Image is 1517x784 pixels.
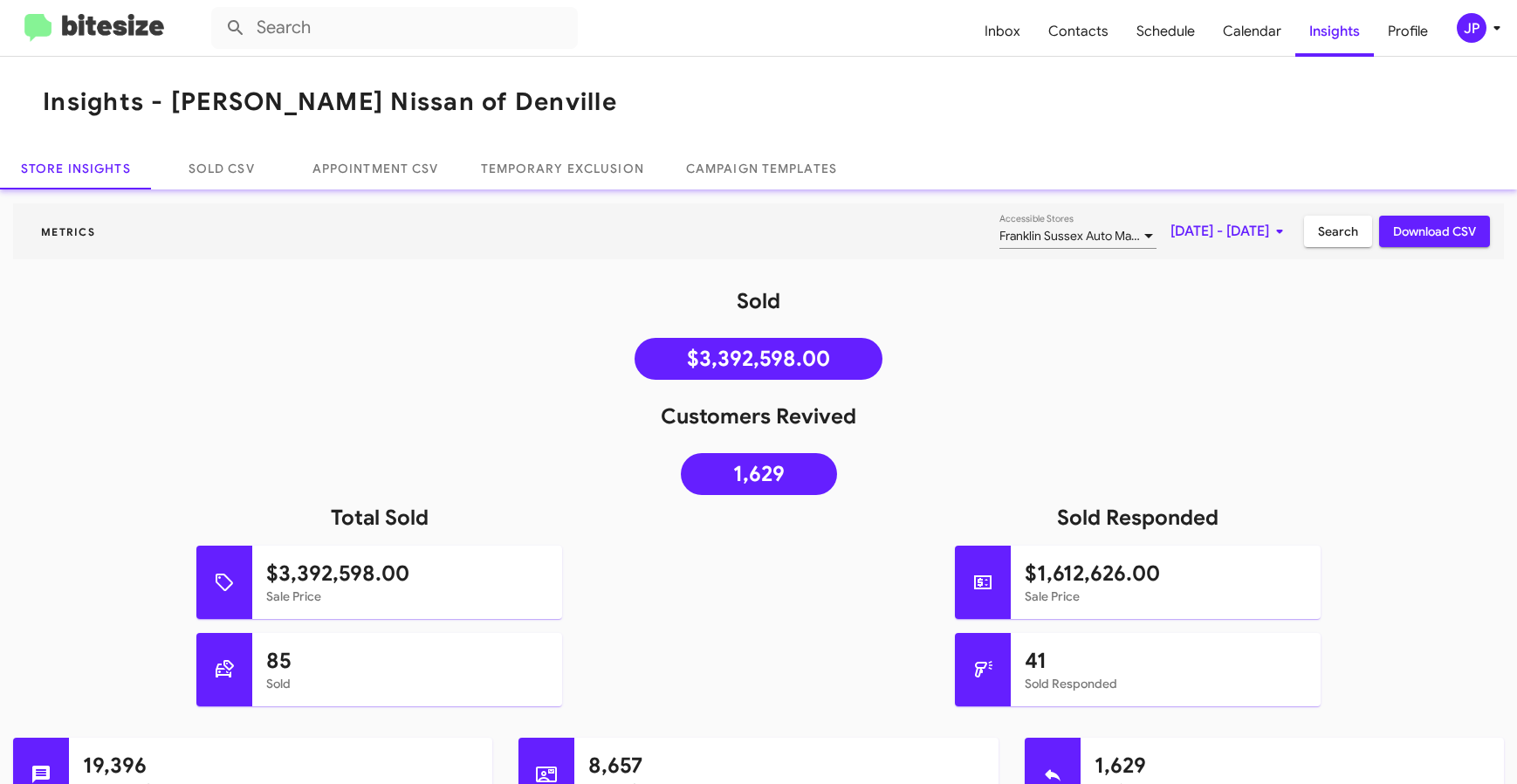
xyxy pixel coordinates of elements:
a: Profile [1374,6,1442,57]
span: Search [1318,216,1358,247]
h1: 19,396 [83,752,478,780]
h1: Sold Responded [758,504,1517,532]
h1: 8,657 [588,752,984,780]
h1: $3,392,598.00 [266,560,549,588]
a: Campaign Templates [665,148,858,189]
button: JP [1442,13,1498,43]
a: Appointment CSV [292,148,460,189]
span: Download CSV [1393,216,1476,247]
mat-card-subtitle: Sale Price [266,588,549,605]
mat-card-subtitle: Sale Price [1025,588,1308,605]
h1: 41 [1025,647,1308,675]
a: Inbox [971,6,1034,57]
a: Contacts [1034,6,1122,57]
a: Calendar [1209,6,1295,57]
a: Temporary Exclusion [460,148,665,189]
a: Schedule [1122,6,1209,57]
mat-card-subtitle: Sold [266,675,549,692]
h1: 85 [266,647,549,675]
a: Sold CSV [152,148,292,189]
div: JP [1457,13,1486,43]
button: Search [1304,216,1372,247]
span: [DATE] - [DATE] [1170,216,1290,247]
h1: $1,612,626.00 [1025,560,1308,588]
span: 1,629 [733,465,785,483]
span: Metrics [27,225,109,238]
mat-card-subtitle: Sold Responded [1025,675,1308,692]
span: $3,392,598.00 [687,350,830,368]
h1: 1,629 [1095,752,1490,780]
a: Insights [1295,6,1374,57]
h1: Insights - [PERSON_NAME] Nissan of Denville [43,88,617,116]
input: Search [211,7,578,49]
button: Download CSV [1379,216,1490,247]
button: [DATE] - [DATE] [1157,216,1304,247]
